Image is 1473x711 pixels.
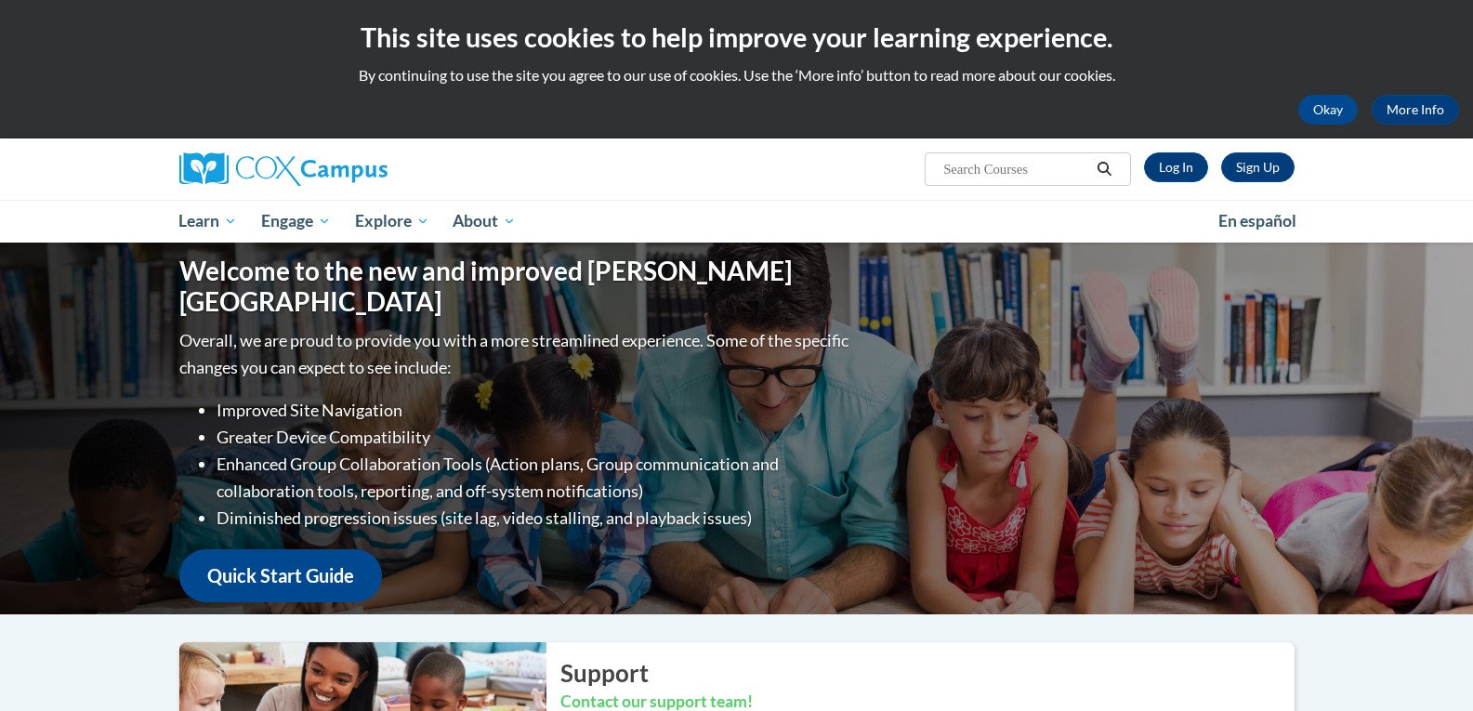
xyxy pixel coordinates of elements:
[179,549,382,602] a: Quick Start Guide
[261,210,331,232] span: Engage
[355,210,429,232] span: Explore
[1221,152,1295,182] a: Register
[1144,152,1208,182] a: Log In
[179,256,853,318] h1: Welcome to the new and improved [PERSON_NAME][GEOGRAPHIC_DATA]
[441,200,528,243] a: About
[1298,95,1358,125] button: Okay
[1090,158,1118,180] button: Search
[151,200,1322,243] div: Main menu
[179,152,388,186] img: Cox Campus
[178,210,237,232] span: Learn
[179,327,853,381] p: Overall, we are proud to provide you with a more streamlined experience. Some of the specific cha...
[343,200,441,243] a: Explore
[217,451,853,505] li: Enhanced Group Collaboration Tools (Action plans, Group communication and collaboration tools, re...
[560,656,1295,690] h2: Support
[167,200,250,243] a: Learn
[217,505,853,532] li: Diminished progression issues (site lag, video stalling, and playback issues)
[217,424,853,451] li: Greater Device Compatibility
[1206,202,1309,241] a: En español
[14,65,1459,86] p: By continuing to use the site you agree to our use of cookies. Use the ‘More info’ button to read...
[179,152,533,186] a: Cox Campus
[1218,211,1296,230] span: En español
[453,210,516,232] span: About
[1372,95,1459,125] a: More Info
[941,158,1090,180] input: Search Courses
[249,200,343,243] a: Engage
[14,19,1459,56] h2: This site uses cookies to help improve your learning experience.
[217,397,853,424] li: Improved Site Navigation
